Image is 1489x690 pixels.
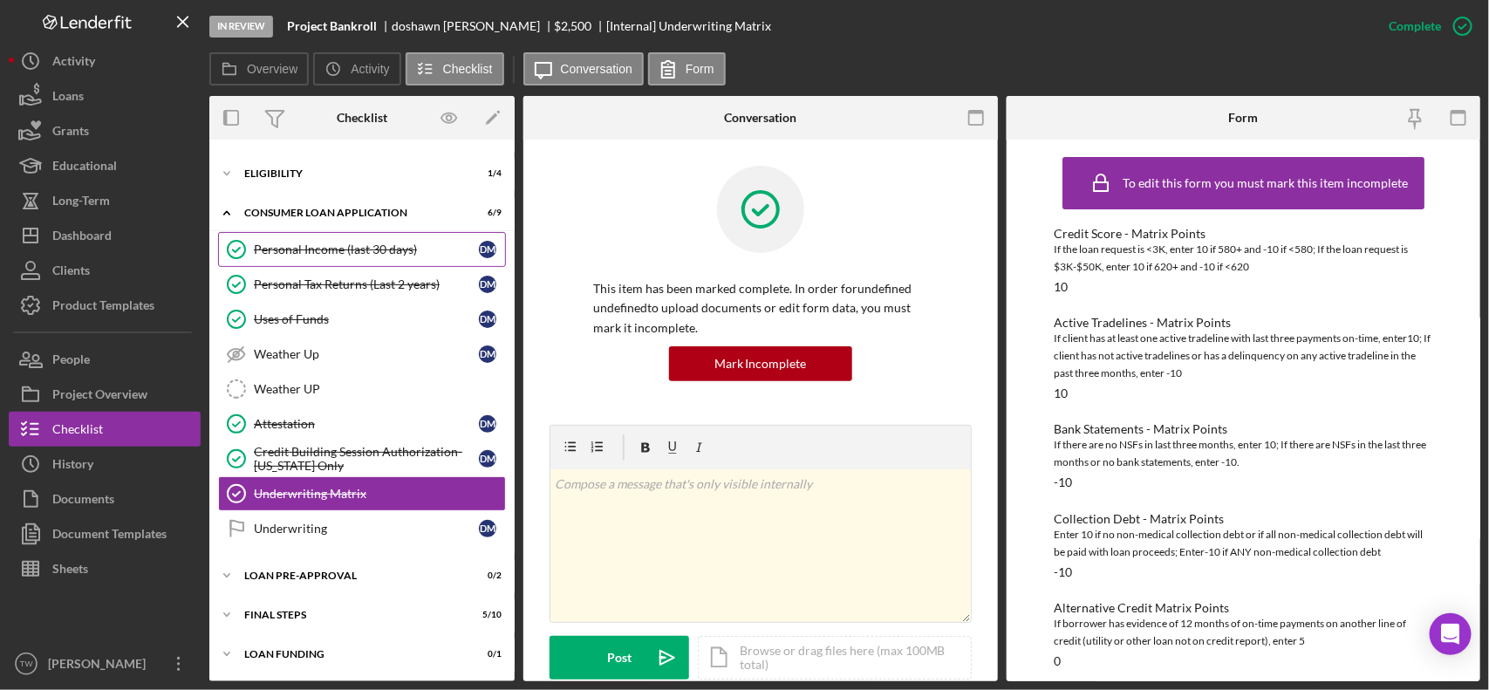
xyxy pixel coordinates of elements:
[9,342,201,377] a: People
[1054,280,1068,294] div: 10
[52,113,89,153] div: Grants
[669,346,852,381] button: Mark Incomplete
[523,52,645,85] button: Conversation
[52,183,110,222] div: Long-Term
[52,79,84,118] div: Loans
[1054,436,1433,471] div: If there are no NSFs in last three months, enter 10; If there are NSFs in the last three months o...
[244,570,458,581] div: Loan Pre-Approval
[52,288,154,327] div: Product Templates
[337,111,387,125] div: Checklist
[20,659,34,669] text: TW
[606,19,771,33] div: [Internal] Underwriting Matrix
[9,253,201,288] button: Clients
[550,636,689,680] button: Post
[313,52,400,85] button: Activity
[470,649,502,659] div: 0 / 1
[470,168,502,179] div: 1 / 4
[209,16,273,38] div: In Review
[9,412,201,447] button: Checklist
[9,148,201,183] button: Educational
[479,311,496,328] div: d m
[1228,111,1258,125] div: Form
[607,636,632,680] div: Post
[52,253,90,292] div: Clients
[1371,9,1480,44] button: Complete
[561,62,633,76] label: Conversation
[254,522,479,536] div: Underwriting
[52,482,114,521] div: Documents
[470,570,502,581] div: 0 / 2
[9,44,201,79] button: Activity
[648,52,726,85] button: Form
[52,516,167,556] div: Document Templates
[218,372,506,406] a: Weather UP
[9,646,201,681] button: TW[PERSON_NAME]
[52,412,103,451] div: Checklist
[287,19,377,33] b: Project Bankroll
[1054,227,1433,241] div: Credit Score - Matrix Points
[218,232,506,267] a: Personal Income (last 30 days)dm
[218,441,506,476] a: Credit Building Session Authorization- [US_STATE] Onlydm
[1054,422,1433,436] div: Bank Statements - Matrix Points
[244,208,458,218] div: Consumer Loan Application
[1430,613,1472,655] div: Open Intercom Messenger
[443,62,493,76] label: Checklist
[555,18,592,33] span: $2,500
[9,183,201,218] button: Long-Term
[244,610,458,620] div: FINAL STEPS
[9,551,201,586] button: Sheets
[479,415,496,433] div: d m
[52,148,117,188] div: Educational
[218,511,506,546] a: Underwritingdm
[1389,9,1441,44] div: Complete
[9,482,201,516] button: Documents
[254,277,479,291] div: Personal Tax Returns (Last 2 years)
[479,520,496,537] div: d m
[9,113,201,148] a: Grants
[244,649,458,659] div: Loan Funding
[254,347,479,361] div: Weather Up
[9,516,201,551] button: Document Templates
[479,345,496,363] div: d m
[1054,654,1061,668] div: 0
[52,551,88,591] div: Sheets
[9,288,201,323] a: Product Templates
[254,243,479,256] div: Personal Income (last 30 days)
[1054,615,1433,650] div: If borrower has evidence of 12 months of on-time payments on another line of credit (utility or o...
[9,447,201,482] button: History
[1054,512,1433,526] div: Collection Debt - Matrix Points
[218,267,506,302] a: Personal Tax Returns (Last 2 years)dm
[392,19,555,33] div: doshawn [PERSON_NAME]
[52,447,93,486] div: History
[1054,241,1433,276] div: If the loan request is <3K, enter 10 if 580+ and -10 if <580; If the loan request is $3K-$50K, en...
[1123,176,1408,190] div: To edit this form you must mark this item incomplete
[218,302,506,337] a: Uses of Fundsdm
[44,646,157,686] div: [PERSON_NAME]
[1054,330,1433,382] div: If client has at least one active tradeline with last three payments on-time, enter10; If client ...
[714,346,807,381] div: Mark Incomplete
[254,417,479,431] div: Attestation
[254,312,479,326] div: Uses of Funds
[247,62,297,76] label: Overview
[218,337,506,372] a: Weather Updm
[1054,565,1072,579] div: -10
[9,218,201,253] button: Dashboard
[1054,386,1068,400] div: 10
[479,276,496,293] div: d m
[244,168,458,179] div: Eligibility
[254,382,505,396] div: Weather UP
[209,52,309,85] button: Overview
[218,406,506,441] a: Attestationdm
[1054,601,1433,615] div: Alternative Credit Matrix Points
[686,62,714,76] label: Form
[406,52,504,85] button: Checklist
[254,445,479,473] div: Credit Building Session Authorization- [US_STATE] Only
[351,62,389,76] label: Activity
[9,79,201,113] button: Loans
